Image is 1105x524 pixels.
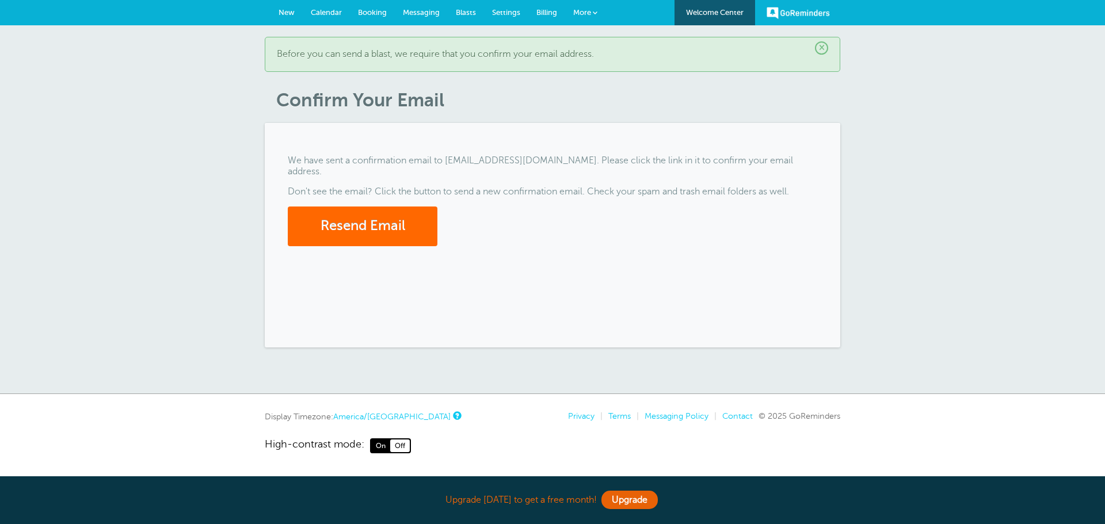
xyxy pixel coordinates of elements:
[371,439,390,452] span: On
[333,412,451,421] a: America/[GEOGRAPHIC_DATA]
[568,411,595,420] a: Privacy
[601,491,658,509] a: Upgrade
[536,8,557,17] span: Billing
[403,8,440,17] span: Messaging
[708,411,717,421] li: |
[492,8,520,17] span: Settings
[277,49,828,60] p: Before you can send a blast, we require that you confirm your email address.
[759,411,840,420] span: © 2025 GoReminders
[265,438,840,453] a: High-contrast mode: On Off
[453,412,460,419] a: This is the timezone being used to display dates and times to you on this device. Click the timez...
[265,438,364,453] span: High-contrast mode:
[358,8,387,17] span: Booking
[456,8,476,17] span: Blasts
[390,439,410,452] span: Off
[288,186,817,197] p: Don't see the email? Click the button to send a new confirmation email. Check your spam and trash...
[311,8,342,17] span: Calendar
[722,411,753,420] a: Contact
[288,206,437,246] button: Resend Email
[608,411,631,420] a: Terms
[573,8,591,17] span: More
[288,155,817,177] p: We have sent a confirmation email to [EMAIL_ADDRESS][DOMAIN_NAME]. Please click the link in it to...
[631,411,639,421] li: |
[645,411,708,420] a: Messaging Policy
[595,411,603,421] li: |
[276,89,840,111] h1: Confirm Your Email
[265,488,840,512] div: Upgrade [DATE] to get a free month!
[279,8,295,17] span: New
[815,41,828,55] span: ×
[265,411,460,422] div: Display Timezone:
